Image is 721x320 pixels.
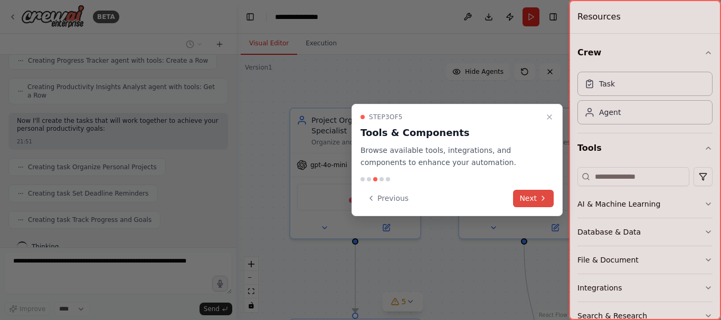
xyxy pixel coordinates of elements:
button: Hide left sidebar [243,9,258,24]
button: Previous [360,190,415,207]
h3: Tools & Components [360,125,541,140]
p: Browse available tools, integrations, and components to enhance your automation. [360,144,541,169]
span: Step 3 of 5 [369,113,403,121]
button: Next [513,190,554,207]
button: Close walkthrough [543,111,556,123]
